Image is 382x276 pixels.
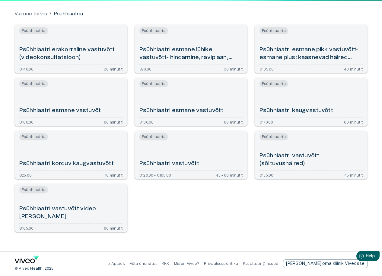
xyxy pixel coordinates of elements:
[204,262,238,265] a: Privaatsuspoliitika
[259,80,288,87] span: Psühhiaatria
[19,186,48,193] span: Psühhiaatria
[283,259,368,268] div: [PERSON_NAME] oma kliinik Viveosse
[344,173,363,177] p: 45 minutit
[224,67,243,71] p: 30 minutit
[104,120,123,124] p: 60 minutit
[259,46,363,62] h6: Psühhiaatri esmane pikk vastuvõtt- esmane plus: kaasnevad häired (videokonsultatsioon)
[259,107,333,115] h6: Psühhiaatri kaugvastuvõtt
[139,67,151,71] p: €70.00
[14,131,127,179] a: Open service booking details
[139,80,168,87] span: Psühhiaatria
[104,226,123,230] p: 60 minutit
[14,78,127,126] a: Open service booking details
[14,25,127,73] a: Open service booking details
[19,107,101,115] h6: Psühhiaatri esmane vastuvõt
[19,80,48,87] span: Psühhiaatria
[135,25,247,73] a: Open service booking details
[19,173,32,177] p: €25.00
[105,173,123,177] p: 10 minutit
[14,266,53,271] p: © Viveo Health, 2025
[139,46,243,62] h6: Psühhiaatri esmane lühike vastuvõtt- hindamine, raviplaan, kokkuvõte (videokonsultatsioon)
[139,173,171,177] p: €120.00 - €165.00
[224,120,243,124] p: 60 minutit
[139,160,199,168] h6: Psühhiaatri vastuvõtt
[19,67,33,71] p: €140.00
[19,133,48,140] span: Psühhiaatria
[335,249,382,265] iframe: Help widget launcher
[14,10,47,17] a: Vaimne tervis
[139,107,223,115] h6: Psühhiaatri esmane vastuvõtt
[19,46,123,62] h6: Psühhiaatri erakorraline vastuvõtt (videokonsultatsioon)
[14,184,127,232] a: Open service booking details
[19,160,114,168] h6: Psühhiaatri korduv kaugvastuvõtt
[344,67,363,71] p: 40 minutit
[259,120,273,124] p: €170.00
[139,133,168,140] span: Psühhiaatria
[283,259,368,268] a: Send email to partnership request to viveo
[216,173,243,177] p: 45 - 60 minutit
[344,120,363,124] p: 60 minutit
[259,133,288,140] span: Psühhiaatria
[255,131,368,179] a: Open service booking details
[19,205,123,221] h6: Psühhiaatri vastuvõtt video [PERSON_NAME]
[243,262,278,265] a: Kasutustingimused
[255,78,368,126] a: Open service booking details
[255,25,368,73] a: Open service booking details
[49,10,51,17] p: /
[19,226,33,230] p: €165.00
[259,173,273,177] p: €155.00
[174,261,199,266] p: Mis on Viveo?
[107,262,125,265] a: e-Apteek
[259,152,363,168] h6: Psühhiaatri vastuvõtt (sõltuvushäired)
[135,78,247,126] a: Open service booking details
[19,27,48,34] span: Psühhiaatria
[139,120,154,124] p: €100.00
[286,261,364,267] p: [PERSON_NAME] oma kliinik Viveosse
[139,27,168,34] span: Psühhiaatria
[104,67,123,71] p: 30 minutit
[14,256,39,265] a: Navigate to home page
[130,261,157,266] p: Võta ühendust
[54,10,83,17] p: Psühhiaatria
[259,67,274,71] p: €105.00
[162,262,169,265] a: KKK
[259,27,288,34] span: Psühhiaatria
[19,120,33,124] p: €160.00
